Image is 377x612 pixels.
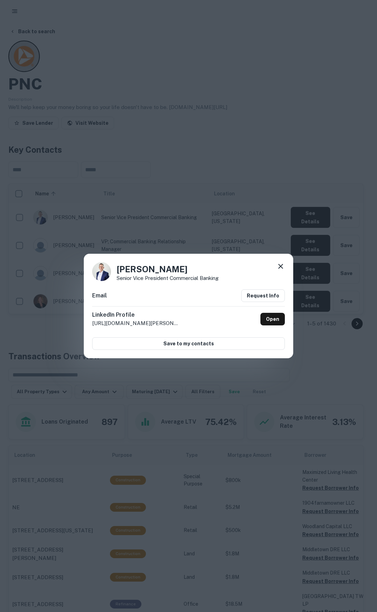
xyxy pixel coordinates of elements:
[117,275,219,281] p: Senior Vice President Commercial Banking
[92,291,107,300] h6: Email
[92,337,285,350] button: Save to my contacts
[241,289,285,302] button: Request Info
[92,319,179,327] p: [URL][DOMAIN_NAME][PERSON_NAME]
[117,263,219,275] h4: [PERSON_NAME]
[92,262,111,281] img: 1672934336622
[342,556,377,590] iframe: Chat Widget
[92,311,179,319] h6: LinkedIn Profile
[260,313,285,325] a: Open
